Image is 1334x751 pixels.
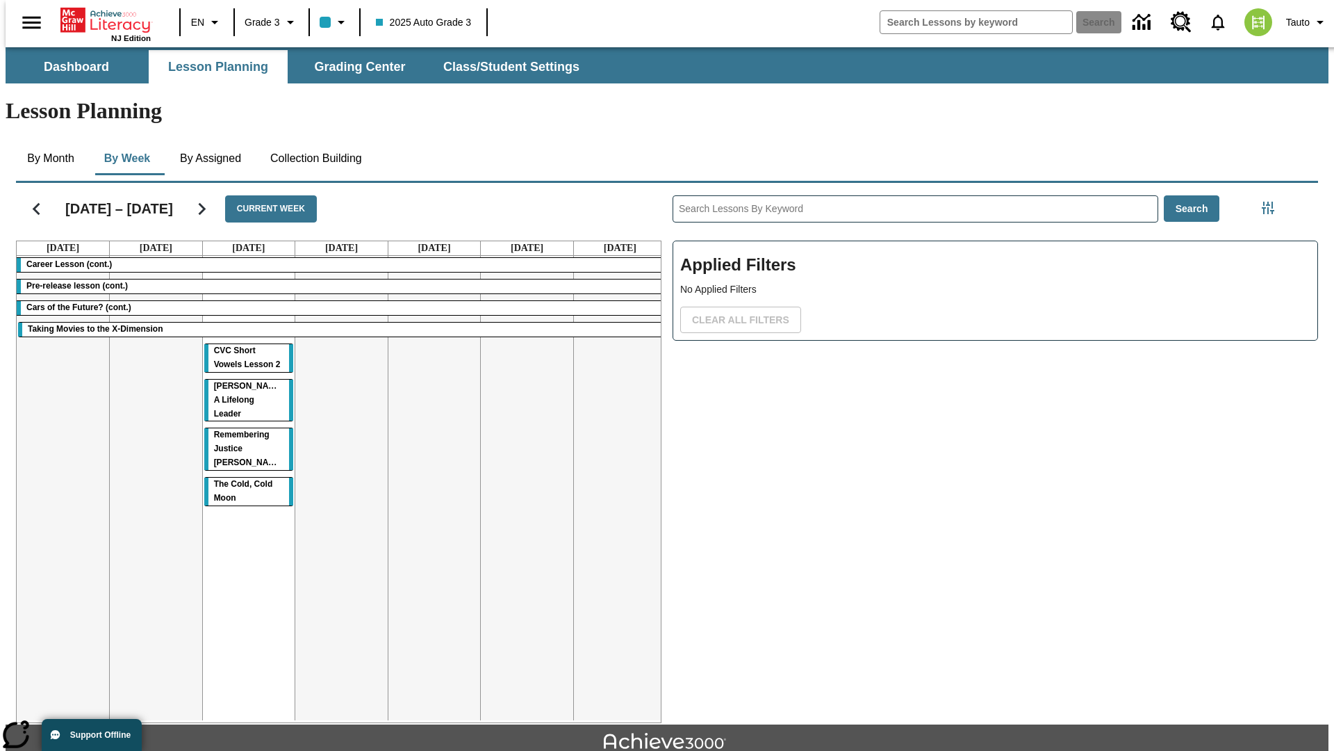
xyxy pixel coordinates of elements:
[184,191,220,227] button: Next
[70,730,131,740] span: Support Offline
[259,142,373,175] button: Collection Building
[1254,194,1282,222] button: Filters Side menu
[17,258,666,272] div: Career Lesson (cont.)
[42,719,142,751] button: Support Offline
[214,430,284,467] span: Remembering Justice O'Connor
[111,34,151,42] span: NJ Edition
[214,479,273,503] span: The Cold, Cold Moon
[204,344,294,372] div: CVC Short Vowels Lesson 2
[26,302,131,312] span: Cars of the Future? (cont.)
[5,177,661,723] div: Calendar
[6,98,1328,124] h1: Lesson Planning
[1162,3,1200,41] a: Resource Center, Will open in new tab
[60,6,151,34] a: Home
[225,195,317,223] button: Current Week
[661,177,1318,723] div: Search
[92,142,162,175] button: By Week
[245,15,280,30] span: Grade 3
[680,248,1310,282] h2: Applied Filters
[18,323,665,337] div: Taking Movies to the X-Dimension
[137,241,175,255] a: August 19, 2025
[673,196,1158,222] input: Search Lessons By Keyword
[601,241,639,255] a: August 24, 2025
[680,282,1310,297] p: No Applied Filters
[204,478,294,506] div: The Cold, Cold Moon
[26,259,112,269] span: Career Lesson (cont.)
[1244,8,1272,36] img: avatar image
[19,191,54,227] button: Previous
[17,280,666,293] div: Pre-release lesson (cont.)
[314,10,355,35] button: Class color is light blue. Change class color
[204,380,294,421] div: Dianne Feinstein: A Lifelong Leader
[880,11,1072,33] input: search field
[1124,3,1162,42] a: Data Center
[229,241,267,255] a: August 20, 2025
[432,50,591,83] button: Class/Student Settings
[1281,10,1334,35] button: Profile/Settings
[239,10,304,35] button: Grade: Grade 3, Select a grade
[376,15,472,30] span: 2025 Auto Grade 3
[44,241,82,255] a: August 18, 2025
[17,301,666,315] div: Cars of the Future? (cont.)
[1236,4,1281,40] button: Select a new avatar
[191,15,204,30] span: EN
[7,50,146,83] button: Dashboard
[16,142,85,175] button: By Month
[214,381,287,419] span: Dianne Feinstein: A Lifelong Leader
[204,428,294,470] div: Remembering Justice O'Connor
[673,241,1318,341] div: Applied Filters
[6,50,592,83] div: SubNavbar
[65,200,173,217] h2: [DATE] – [DATE]
[508,241,546,255] a: August 23, 2025
[26,281,128,291] span: Pre-release lesson (cont.)
[1200,4,1236,40] a: Notifications
[185,10,229,35] button: Language: EN, Select a language
[415,241,453,255] a: August 22, 2025
[28,324,163,334] span: Taking Movies to the X-Dimension
[6,47,1328,83] div: SubNavbar
[149,50,288,83] button: Lesson Planning
[290,50,429,83] button: Grading Center
[214,346,281,369] span: CVC Short Vowels Lesson 2
[169,142,252,175] button: By Assigned
[1164,195,1220,223] button: Search
[322,241,361,255] a: August 21, 2025
[60,5,151,42] div: Home
[11,2,52,43] button: Open side menu
[1286,15,1310,30] span: Tauto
